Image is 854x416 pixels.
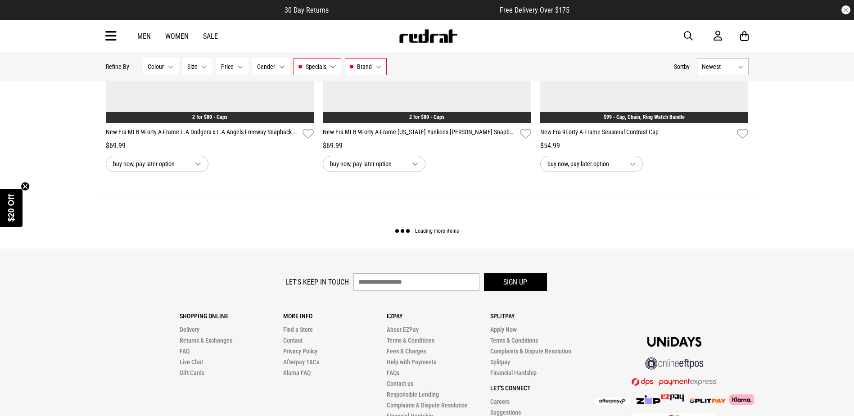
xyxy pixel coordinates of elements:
[182,58,212,75] button: Size
[106,127,299,140] a: New Era MLB 9Forty A-Frame L.A Dodgers x L.A Angels Freeway Snapback Cap
[490,369,537,376] a: Financial Hardship
[294,58,341,75] button: Specials
[257,63,275,70] span: Gender
[490,337,538,344] a: Terms & Conditions
[106,140,314,151] div: $69.99
[283,369,311,376] a: Klarna FAQ
[7,194,16,222] span: $20 Off
[180,369,204,376] a: Gift Cards
[283,326,313,333] a: Find a Store
[490,409,521,416] a: Suggestions
[387,369,399,376] a: FAQs
[283,312,387,320] p: More Info
[113,158,188,169] span: buy now, pay later option
[387,312,490,320] p: Ezpay
[137,32,151,41] a: Men
[283,337,303,344] a: Contact
[547,158,622,169] span: buy now, pay later option
[148,63,164,70] span: Colour
[604,114,685,120] a: $99 - Cap, Chain, Ring Watch Bundle
[684,63,690,70] span: by
[180,326,199,333] a: Delivery
[690,398,726,403] img: Splitpay
[387,326,419,333] a: About EZPay
[490,348,571,355] a: Complaints & Dispute Resolution
[387,380,413,387] a: Contact us
[540,156,643,172] button: buy now, pay later option
[347,5,482,14] iframe: Customer reviews powered by Trustpilot
[636,395,661,404] img: Zip
[490,326,517,333] a: Apply Now
[594,398,630,405] img: Afterpay
[484,273,547,291] button: Sign up
[632,378,717,386] img: DPS
[283,358,319,366] a: Afterpay T&Cs
[192,114,227,120] a: 2 for $80 - Caps
[540,127,734,140] a: New Era 9Forty A-Frame Seasonal Contrast Cap
[387,402,468,409] a: Complaints & Dispute Resolution
[647,337,701,347] img: Unidays
[180,358,203,366] a: Live Chat
[21,182,30,191] button: Close teaser
[387,348,426,355] a: Fees & Charges
[180,312,283,320] p: Shopping Online
[500,6,569,14] span: Free Delivery Over $175
[106,63,129,70] p: Refine By
[216,58,249,75] button: Price
[285,278,349,286] label: Let's keep in touch
[306,63,326,70] span: Specials
[702,63,734,70] span: Newest
[283,348,317,355] a: Privacy Policy
[357,63,372,70] span: Brand
[7,4,34,31] button: Open LiveChat chat widget
[490,312,594,320] p: Splitpay
[180,348,190,355] a: FAQ
[490,384,594,392] p: Let's Connect
[203,32,218,41] a: Sale
[661,394,684,402] img: Splitpay
[398,29,458,43] img: Redrat logo
[143,58,179,75] button: Colour
[221,63,234,70] span: Price
[187,63,198,70] span: Size
[490,398,510,405] a: Careers
[726,394,754,404] img: Klarna
[697,58,749,75] button: Newest
[323,127,516,140] a: New Era MLB 9Forty A-Frame [US_STATE] Yankees [PERSON_NAME] Snapback Cap
[540,140,749,151] div: $54.99
[387,337,434,344] a: Terms & Conditions
[106,156,208,172] button: buy now, pay later option
[415,228,459,235] span: Loading more items
[387,391,439,398] a: Responsible Lending
[323,140,531,151] div: $69.99
[165,32,189,41] a: Women
[252,58,290,75] button: Gender
[180,337,232,344] a: Returns & Exchanges
[409,114,444,120] a: 2 for $80 - Caps
[674,61,690,72] button: Sortby
[285,6,329,14] span: 30 Day Returns
[490,358,510,366] a: Splitpay
[330,158,405,169] span: buy now, pay later option
[323,156,425,172] button: buy now, pay later option
[645,357,704,370] img: online eftpos
[387,358,436,366] a: Help with Payments
[345,58,387,75] button: Brand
